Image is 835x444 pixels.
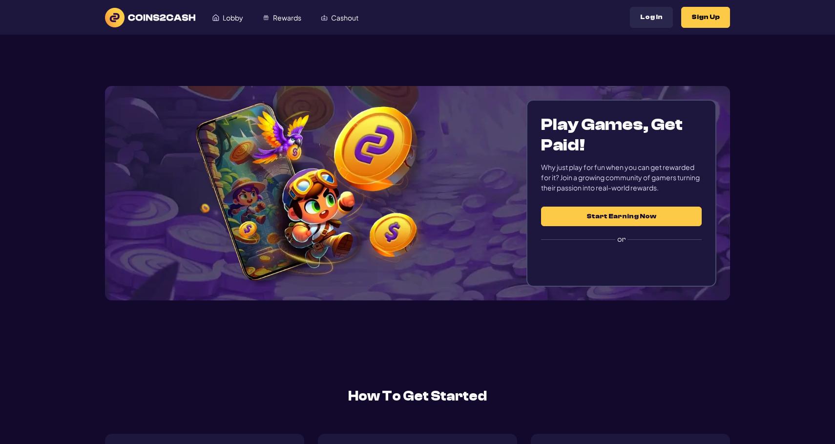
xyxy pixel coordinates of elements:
[541,226,702,253] label: or
[541,162,702,193] div: Why just play for fun when you can get rewarded for it? Join a growing community of gamers turnin...
[541,207,702,226] button: Start Earning Now
[223,14,243,21] span: Lobby
[536,252,707,273] iframe: Дугме Пријављивање помоћу Google-а
[321,14,328,21] img: Cashout
[203,8,253,27] a: Lobby
[212,14,219,21] img: Lobby
[541,114,702,155] h1: Play Games, Get Paid!
[331,14,358,21] span: Cashout
[273,14,301,21] span: Rewards
[681,7,730,28] button: Sign Up
[630,7,673,28] button: Log In
[311,8,368,27] a: Cashout
[263,14,270,21] img: Rewards
[105,386,730,406] h2: How To Get Started
[105,8,195,27] img: logo text
[253,8,311,27] a: Rewards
